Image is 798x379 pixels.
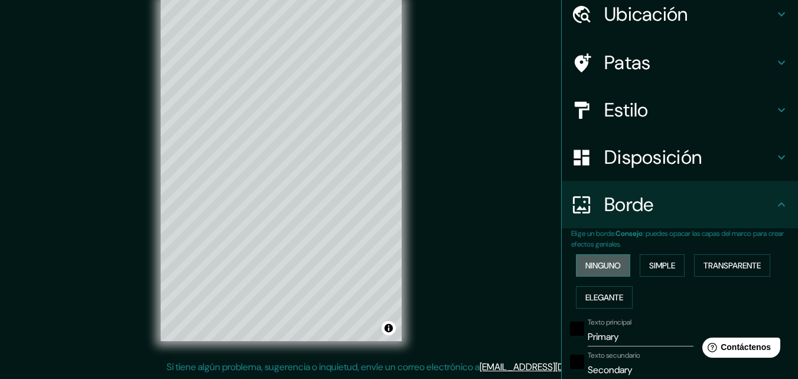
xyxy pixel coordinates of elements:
[604,50,651,75] font: Patas
[562,181,798,228] div: Borde
[585,260,621,271] font: Ninguno
[570,355,584,369] button: negro
[167,361,480,373] font: Si tiene algún problema, sugerencia o inquietud, envíe un correo electrónico a
[694,254,770,277] button: Transparente
[615,229,643,238] font: Consejo
[571,229,784,249] font: : puedes opacar las capas del marco para crear efectos geniales.
[576,254,630,277] button: Ninguno
[588,351,640,360] font: Texto secundario
[571,229,615,238] font: Elige un borde.
[604,2,688,27] font: Ubicación
[570,322,584,336] button: negro
[703,260,761,271] font: Transparente
[649,260,675,271] font: Simple
[604,145,702,170] font: Disposición
[382,321,396,335] button: Activar o desactivar atribución
[562,134,798,181] div: Disposición
[604,192,654,217] font: Borde
[562,39,798,86] div: Patas
[576,286,633,309] button: Elegante
[588,318,631,327] font: Texto principal
[693,333,785,366] iframe: Lanzador de widgets de ayuda
[480,361,626,373] a: [EMAIL_ADDRESS][DOMAIN_NAME]
[562,86,798,134] div: Estilo
[604,98,649,122] font: Estilo
[585,292,623,303] font: Elegante
[640,254,685,277] button: Simple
